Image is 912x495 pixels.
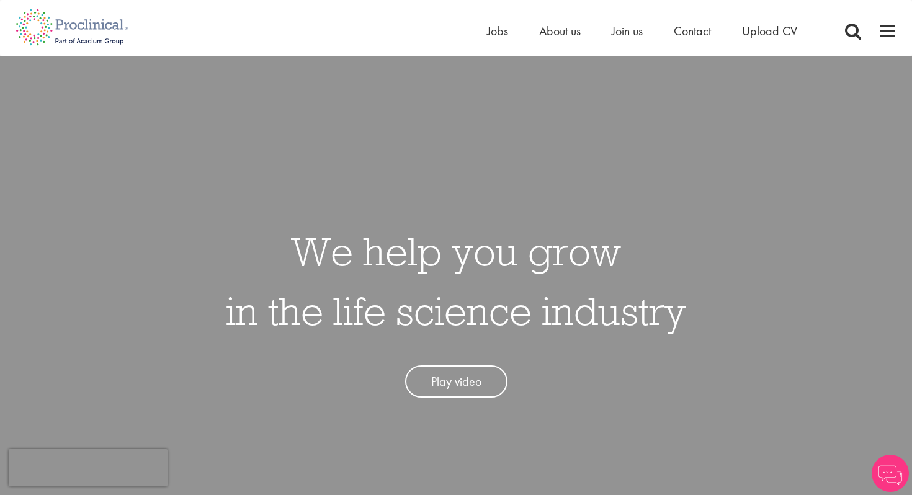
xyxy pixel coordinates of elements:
[539,23,581,39] a: About us
[226,221,686,341] h1: We help you grow in the life science industry
[612,23,643,39] a: Join us
[872,455,909,492] img: Chatbot
[674,23,711,39] a: Contact
[742,23,797,39] a: Upload CV
[405,365,507,398] a: Play video
[487,23,508,39] a: Jobs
